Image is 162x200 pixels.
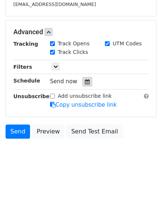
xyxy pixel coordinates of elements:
[125,164,162,200] div: Chat-Widget
[58,92,112,100] label: Add unsubscribe link
[6,125,30,139] a: Send
[13,78,40,84] strong: Schedule
[13,1,96,7] small: [EMAIL_ADDRESS][DOMAIN_NAME]
[32,125,65,139] a: Preview
[50,101,117,108] a: Copy unsubscribe link
[50,78,77,85] span: Send now
[58,40,90,48] label: Track Opens
[13,41,38,47] strong: Tracking
[13,64,32,70] strong: Filters
[66,125,123,139] a: Send Test Email
[13,93,50,99] strong: Unsubscribe
[58,48,88,56] label: Track Clicks
[113,40,142,48] label: UTM Codes
[13,28,149,36] h5: Advanced
[125,164,162,200] iframe: Chat Widget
